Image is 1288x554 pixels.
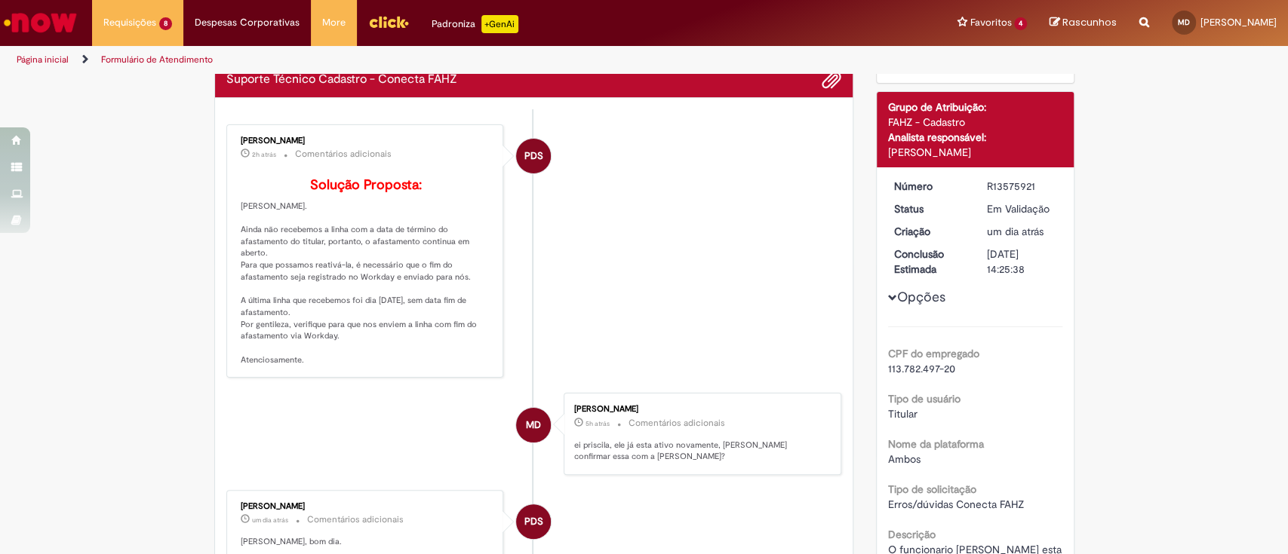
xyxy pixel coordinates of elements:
[526,407,541,443] span: MD
[888,452,921,466] span: Ambos
[2,8,79,38] img: ServiceNow
[1200,16,1277,29] span: [PERSON_NAME]
[241,178,492,366] p: [PERSON_NAME]. Ainda não recebemos a linha com a data de término do afastamento do titular, porta...
[586,419,610,428] span: 5h atrás
[586,419,610,428] time: 30/09/2025 08:16:01
[883,224,976,239] dt: Criação
[307,513,404,526] small: Comentários adicionais
[310,176,422,194] b: Solução Proposta:
[1062,15,1117,29] span: Rascunhos
[252,150,276,159] time: 30/09/2025 10:44:01
[888,392,961,406] b: Tipo de usuário
[516,139,551,173] div: Priscila De Souza Moreira
[516,504,551,539] div: Priscila De Souza Moreira
[1050,16,1117,30] a: Rascunhos
[987,246,1057,277] div: [DATE] 14:25:38
[888,347,979,360] b: CPF do empregado
[987,201,1057,216] div: Em Validação
[17,54,69,66] a: Página inicial
[883,246,976,277] dt: Conclusão Estimada
[1014,17,1027,30] span: 4
[103,15,156,30] span: Requisições
[970,15,1011,30] span: Favoritos
[226,73,457,87] h2: Suporte Técnico Cadastro - Conecta FAHZ Histórico de tíquete
[987,225,1044,238] time: 29/09/2025 10:56:43
[629,417,725,430] small: Comentários adicionais
[241,136,492,145] div: [PERSON_NAME]
[888,437,984,451] b: Nome da plataforma
[1178,17,1190,27] span: MD
[888,407,918,421] span: Titular
[888,482,976,496] b: Tipo de solicitação
[252,516,288,525] time: 29/09/2025 11:31:08
[516,408,551,442] div: Mariana Gaspar Dutra
[888,115,1062,130] div: FAHZ - Cadastro
[987,225,1044,238] span: um dia atrás
[241,502,492,511] div: [PERSON_NAME]
[295,148,392,161] small: Comentários adicionais
[888,99,1062,115] div: Grupo de Atribuição:
[883,201,976,216] dt: Status
[11,46,847,74] ul: Trilhas de página
[883,179,976,194] dt: Número
[987,224,1057,239] div: 29/09/2025 10:56:43
[195,15,300,30] span: Despesas Corporativas
[524,138,543,174] span: PDS
[101,54,213,66] a: Formulário de Atendimento
[524,503,543,540] span: PDS
[888,497,1024,511] span: Erros/dúvidas Conecta FAHZ
[432,15,518,33] div: Padroniza
[252,150,276,159] span: 2h atrás
[159,17,172,30] span: 8
[368,11,409,33] img: click_logo_yellow_360x200.png
[822,70,841,90] button: Adicionar anexos
[322,15,346,30] span: More
[987,179,1057,194] div: R13575921
[481,15,518,33] p: +GenAi
[252,516,288,525] span: um dia atrás
[574,405,825,414] div: [PERSON_NAME]
[574,439,825,463] p: ei priscila, ele já esta ativo novamente, [PERSON_NAME] confirmar essa com a [PERSON_NAME]?
[888,145,1062,160] div: [PERSON_NAME]
[888,362,955,375] span: 113.782.497-20
[888,528,936,541] b: Descrição
[888,130,1062,145] div: Analista responsável:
